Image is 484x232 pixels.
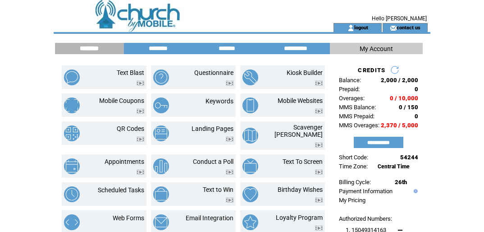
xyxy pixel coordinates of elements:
a: Scheduled Tasks [98,186,144,194]
a: Mobile Coupons [99,97,144,104]
a: Conduct a Poll [193,158,233,165]
img: video.png [315,170,323,175]
img: contact_us_icon.gif [390,24,397,32]
img: conduct-a-poll.png [153,158,169,174]
span: Central Time [378,163,410,170]
span: Balance: [339,77,361,84]
img: loyalty-program.png [242,214,258,230]
a: Kiosk Builder [287,69,323,76]
a: Appointments [105,158,144,165]
span: 26th [395,179,407,186]
a: Landing Pages [192,125,233,132]
img: video.png [137,109,144,114]
img: landing-pages.png [153,125,169,141]
img: appointments.png [64,158,80,174]
img: email-integration.png [153,214,169,230]
a: Text to Win [203,186,233,193]
img: scheduled-tasks.png [64,186,80,202]
a: My Pricing [339,197,365,204]
a: Loyalty Program [276,214,323,221]
a: Email Integration [186,214,233,222]
a: Birthday Wishes [278,186,323,193]
a: Text To Screen [283,158,323,165]
img: help.gif [411,189,418,193]
span: Hello [PERSON_NAME] [372,15,427,22]
a: Keywords [205,97,233,105]
span: Time Zone: [339,163,368,170]
a: QR Codes [117,125,144,132]
span: CREDITS [358,67,385,74]
img: questionnaire.png [153,70,169,85]
a: Payment Information [339,188,393,195]
img: web-forms.png [64,214,80,230]
img: text-to-win.png [153,186,169,202]
img: video.png [137,170,144,175]
span: MMS Balance: [339,104,376,111]
img: video.png [137,81,144,86]
img: mobile-coupons.png [64,97,80,113]
img: video.png [315,143,323,148]
a: Questionnaire [194,69,233,76]
img: video.png [315,226,323,231]
img: kiosk-builder.png [242,70,258,85]
a: logout [354,24,368,30]
img: video.png [315,109,323,114]
a: contact us [397,24,420,30]
span: MMS Prepaid: [339,113,374,120]
a: Scavenger [PERSON_NAME] [274,124,323,138]
img: keywords.png [153,97,169,113]
span: Overages: [339,95,365,102]
span: Short Code: [339,154,368,161]
span: Prepaid: [339,86,360,93]
img: video.png [315,198,323,203]
span: 2,370 / 5,000 [381,122,418,129]
img: account_icon.gif [347,24,354,32]
img: mobile-websites.png [242,97,258,113]
span: My Account [360,45,393,52]
span: Billing Cycle: [339,179,371,186]
img: video.png [226,137,233,142]
span: 0 [415,86,418,93]
a: Text Blast [117,69,144,76]
img: birthday-wishes.png [242,186,258,202]
img: video.png [137,137,144,142]
span: 0 / 10,000 [390,95,418,102]
span: Authorized Numbers: [339,215,392,222]
a: Web Forms [113,214,144,222]
img: scavenger-hunt.png [242,128,258,144]
img: video.png [226,198,233,203]
span: 0 / 150 [399,104,418,111]
img: text-to-screen.png [242,158,258,174]
a: Mobile Websites [278,97,323,104]
img: video.png [226,81,233,86]
span: MMS Overages: [339,122,379,129]
img: qr-codes.png [64,125,80,141]
span: 2,000 / 2,000 [381,77,418,84]
img: video.png [226,170,233,175]
img: text-blast.png [64,70,80,85]
span: 0 [415,113,418,120]
span: 54244 [400,154,418,161]
img: video.png [315,81,323,86]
